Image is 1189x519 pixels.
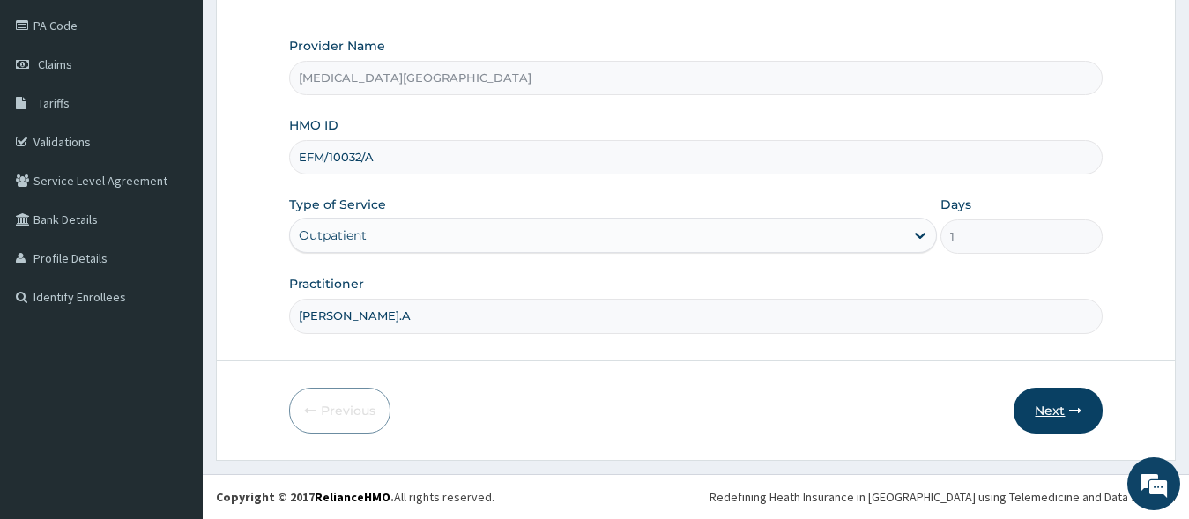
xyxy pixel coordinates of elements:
[289,299,1104,333] input: Enter Name
[38,95,70,111] span: Tariffs
[203,474,1189,519] footer: All rights reserved.
[33,88,71,132] img: d_794563401_company_1708531726252_794563401
[940,196,971,213] label: Days
[1014,388,1103,434] button: Next
[289,275,364,293] label: Practitioner
[299,226,367,244] div: Outpatient
[92,99,296,122] div: Chat with us now
[289,196,386,213] label: Type of Service
[289,9,331,51] div: Minimize live chat window
[102,151,243,329] span: We're online!
[289,140,1104,174] input: Enter HMO ID
[216,489,394,505] strong: Copyright © 2017 .
[289,37,385,55] label: Provider Name
[710,488,1176,506] div: Redefining Heath Insurance in [GEOGRAPHIC_DATA] using Telemedicine and Data Science!
[289,116,338,134] label: HMO ID
[289,388,390,434] button: Previous
[38,56,72,72] span: Claims
[315,489,390,505] a: RelianceHMO
[9,338,336,400] textarea: Type your message and hit 'Enter'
